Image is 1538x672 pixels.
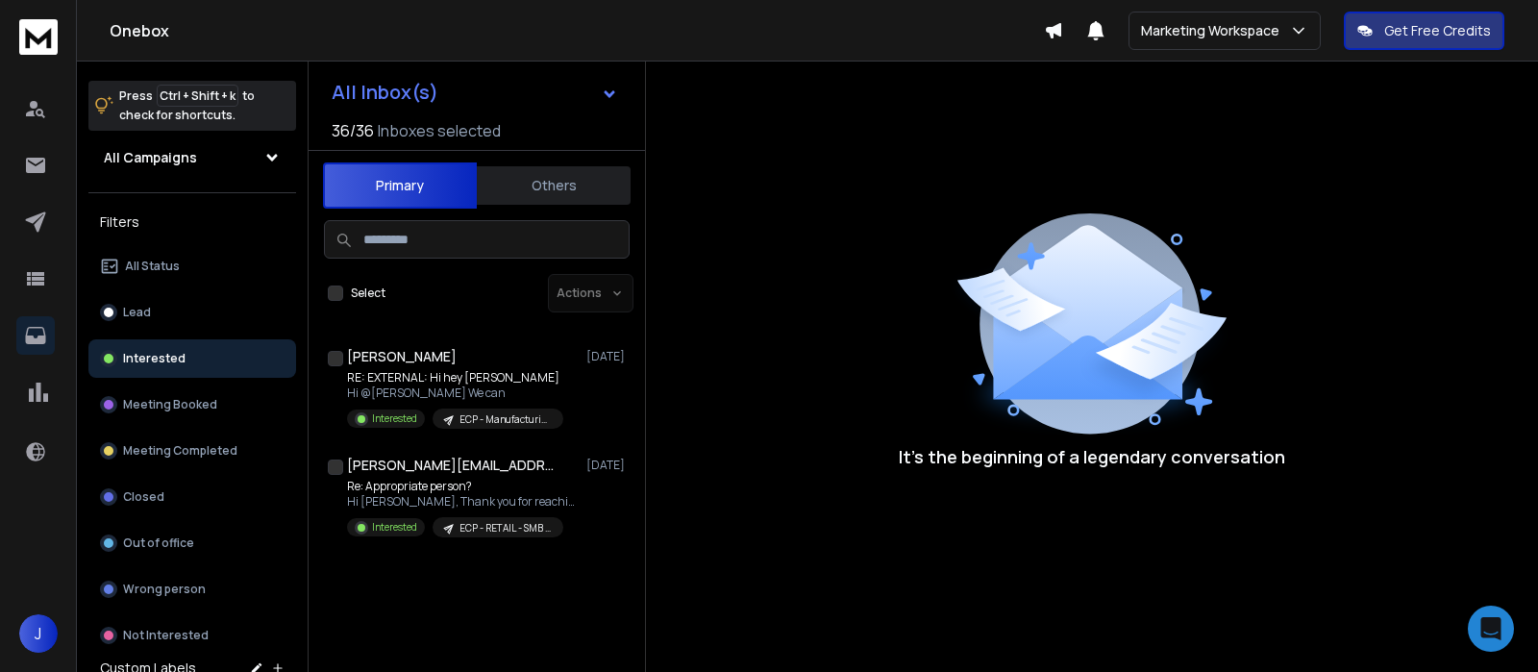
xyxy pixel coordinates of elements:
button: All Inbox(s) [316,73,633,112]
img: logo [19,19,58,55]
button: Others [477,164,631,207]
h1: [PERSON_NAME][EMAIL_ADDRESS][PERSON_NAME][DOMAIN_NAME] [347,456,558,475]
p: Closed [123,489,164,505]
p: Not Interested [123,628,209,643]
p: Meeting Completed [123,443,237,459]
p: Re: Appropriate person? [347,479,578,494]
button: J [19,614,58,653]
span: 36 / 36 [332,119,374,142]
button: Wrong person [88,570,296,609]
h3: Filters [88,209,296,236]
h1: [PERSON_NAME] [347,347,457,366]
p: All Status [125,259,180,274]
p: Press to check for shortcuts. [119,87,255,125]
p: Interested [372,520,417,535]
p: Lead [123,305,151,320]
button: Get Free Credits [1344,12,1504,50]
button: All Status [88,247,296,286]
h3: Inboxes selected [378,119,501,142]
button: Meeting Booked [88,386,296,424]
h1: All Inbox(s) [332,83,438,102]
button: All Campaigns [88,138,296,177]
button: Interested [88,339,296,378]
button: Not Interested [88,616,296,655]
button: Meeting Completed [88,432,296,470]
p: Get Free Credits [1384,21,1491,40]
p: Hi [PERSON_NAME], Thank you for reaching [347,494,578,510]
p: ECP - Manufacturing - Enterprise | [PERSON_NAME] [459,412,552,427]
p: Hi @[PERSON_NAME] We can [347,386,563,401]
p: Interested [372,411,417,426]
p: ECP - RETAIL - SMB | [PERSON_NAME] [459,521,552,535]
h1: Onebox [110,19,1044,42]
p: Marketing Workspace [1141,21,1287,40]
p: It’s the beginning of a legendary conversation [899,443,1285,470]
button: Lead [88,293,296,332]
div: Open Intercom Messenger [1468,606,1514,652]
label: Select [351,286,385,301]
button: Closed [88,478,296,516]
button: Primary [323,162,477,209]
p: RE: EXTERNAL: Hi hey [PERSON_NAME] [347,370,563,386]
span: Ctrl + Shift + k [157,85,238,107]
p: Wrong person [123,582,206,597]
p: Out of office [123,535,194,551]
p: [DATE] [586,458,630,473]
p: Interested [123,351,186,366]
button: Out of office [88,524,296,562]
h1: All Campaigns [104,148,197,167]
p: [DATE] [586,349,630,364]
p: Meeting Booked [123,397,217,412]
